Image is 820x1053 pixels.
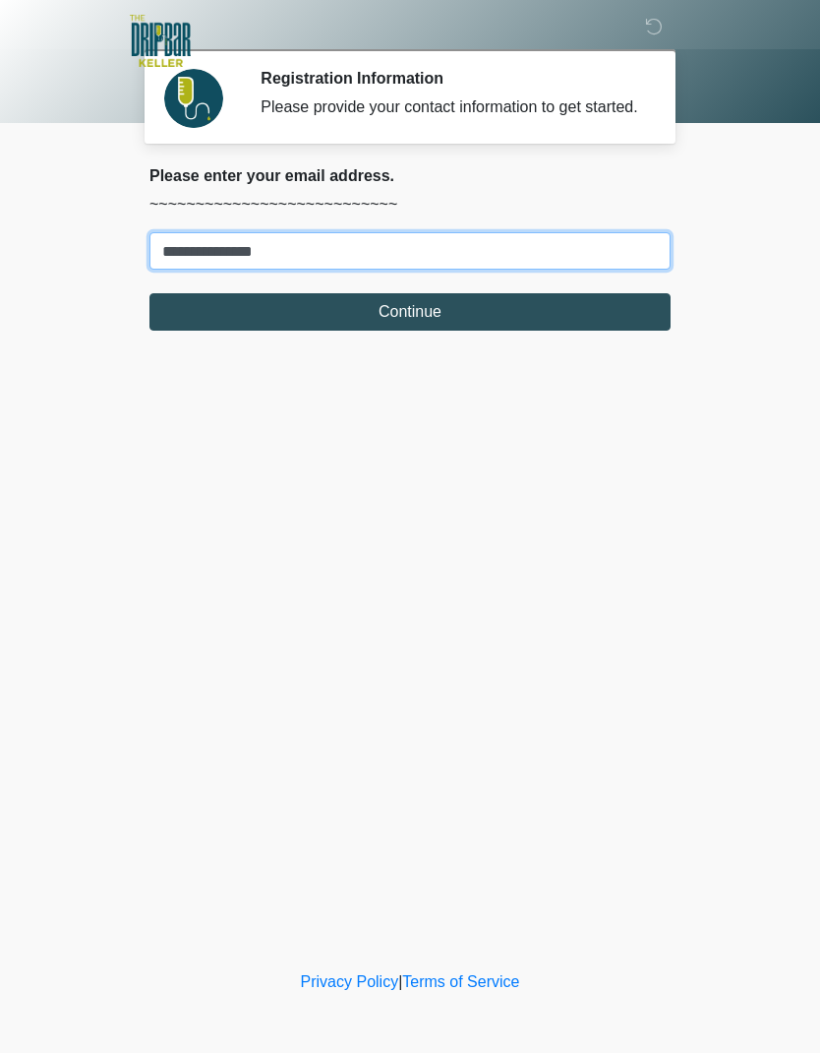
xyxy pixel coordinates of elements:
[301,973,399,990] a: Privacy Policy
[149,293,671,331] button: Continue
[398,973,402,990] a: |
[149,166,671,185] h2: Please enter your email address.
[261,95,641,119] div: Please provide your contact information to get started.
[130,15,191,67] img: The DRIPBaR - Keller Logo
[164,69,223,128] img: Agent Avatar
[402,973,519,990] a: Terms of Service
[149,193,671,217] p: ~~~~~~~~~~~~~~~~~~~~~~~~~~~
